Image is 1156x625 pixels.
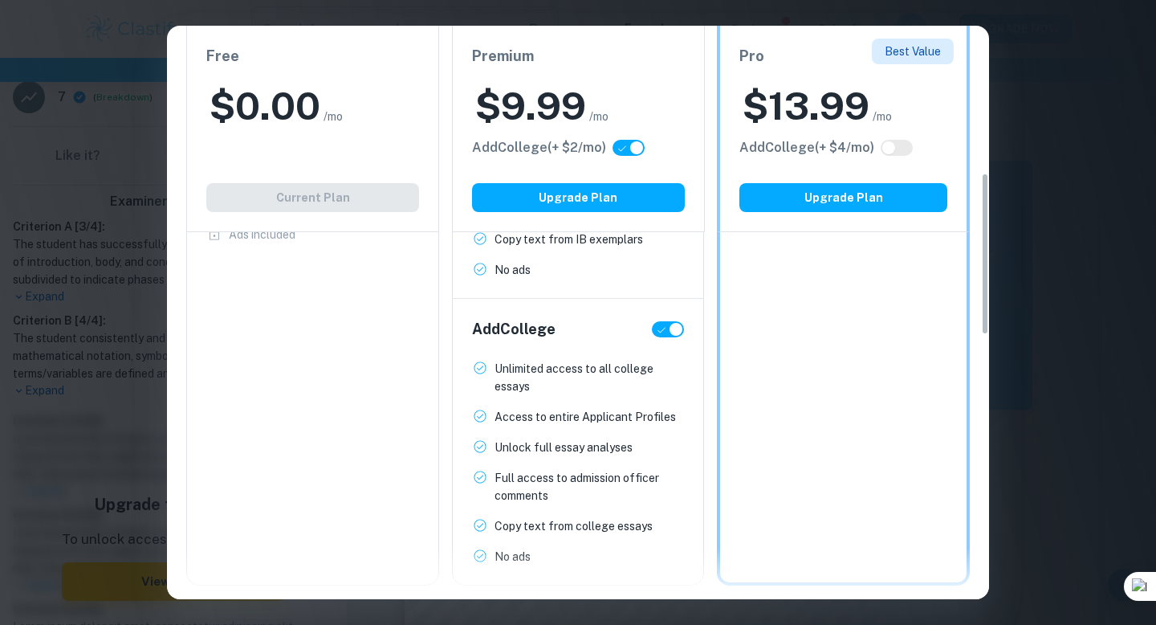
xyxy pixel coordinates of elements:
[739,45,947,67] h6: Pro
[229,226,295,243] p: Ads included
[472,45,685,67] h6: Premium
[495,517,653,535] p: Copy text from college essays
[472,138,606,157] h6: Click to see all the additional College features.
[739,183,947,212] button: Upgrade Plan
[206,45,419,67] h6: Free
[873,108,892,125] span: /mo
[475,80,586,132] h2: $ 9.99
[495,231,643,248] p: Copy text from IB exemplars
[495,439,633,456] p: Unlock full essay analyses
[589,108,609,125] span: /mo
[472,183,685,212] button: Upgrade Plan
[495,408,676,426] p: Access to entire Applicant Profiles
[495,360,685,395] p: Unlimited access to all college essays
[495,469,685,504] p: Full access to admission officer comments
[743,80,869,132] h2: $ 13.99
[472,318,556,341] h6: Add College
[885,43,941,60] p: Best Value
[739,138,874,157] h6: Click to see all the additional College features.
[324,108,343,125] span: /mo
[495,261,531,279] p: No ads
[210,80,320,132] h2: $ 0.00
